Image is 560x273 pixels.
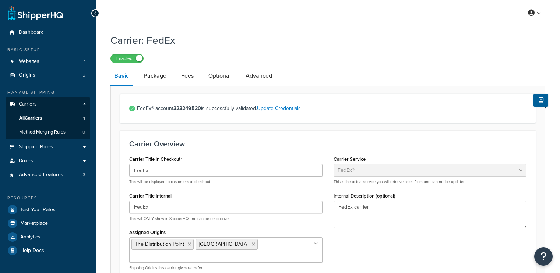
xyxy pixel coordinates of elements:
a: Help Docs [6,244,90,257]
a: Basic [110,67,133,86]
a: Dashboard [6,26,90,39]
a: Analytics [6,230,90,244]
a: Method Merging Rules0 [6,125,90,139]
a: AllCarriers1 [6,111,90,125]
span: Carriers [19,101,37,107]
a: Marketplace [6,217,90,230]
strong: 323249520 [173,104,201,112]
span: 1 [84,58,85,65]
p: Shipping Origins this carrier gives rates for [129,265,323,271]
h1: Carrier: FedEx [110,33,536,47]
span: Method Merging Rules [19,129,66,135]
div: Manage Shipping [6,89,90,96]
span: 3 [83,172,85,178]
p: This is the actual service you will retrieve rates from and can not be updated [334,179,527,185]
li: Origins [6,68,90,82]
span: Dashboard [19,29,44,36]
span: Marketplace [20,220,48,227]
label: Carrier Title in Checkout [129,156,182,162]
a: Advanced [242,67,276,85]
a: Update Credentials [257,104,301,112]
span: 2 [83,72,85,78]
textarea: FedEx carrier [334,201,527,228]
span: Help Docs [20,248,44,254]
span: Test Your Rates [20,207,56,213]
span: FedEx® account is successfully validated. [137,103,526,114]
p: This will be displayed to customers at checkout [129,179,323,185]
a: Origins2 [6,68,90,82]
span: Websites [19,58,39,65]
span: [GEOGRAPHIC_DATA] [199,240,248,248]
span: Origins [19,72,35,78]
label: Carrier Service [334,156,366,162]
a: Boxes [6,154,90,168]
span: Advanced Features [19,172,63,178]
span: Shipping Rules [19,144,53,150]
label: Assigned Origins [129,230,166,235]
span: All Carriers [19,115,42,121]
a: Websites1 [6,55,90,68]
label: Enabled [111,54,143,63]
li: Carriers [6,97,90,139]
div: Basic Setup [6,47,90,53]
li: Method Merging Rules [6,125,90,139]
span: The Distribution Point [135,240,184,248]
button: Open Resource Center [534,247,553,266]
a: Optional [205,67,235,85]
div: Resources [6,195,90,201]
li: Advanced Features [6,168,90,182]
label: Internal Description (optional) [334,193,395,199]
label: Carrier Title Internal [129,193,172,199]
a: Shipping Rules [6,140,90,154]
a: Package [140,67,170,85]
a: Advanced Features3 [6,168,90,182]
a: Test Your Rates [6,203,90,216]
a: Carriers [6,97,90,111]
li: Websites [6,55,90,68]
h3: Carrier Overview [129,140,526,148]
span: Analytics [20,234,40,240]
a: Fees [177,67,197,85]
span: 0 [82,129,85,135]
span: 1 [83,115,85,121]
span: Boxes [19,158,33,164]
button: Show Help Docs [533,94,548,107]
p: This will ONLY show in ShipperHQ and can be descriptive [129,216,323,221]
